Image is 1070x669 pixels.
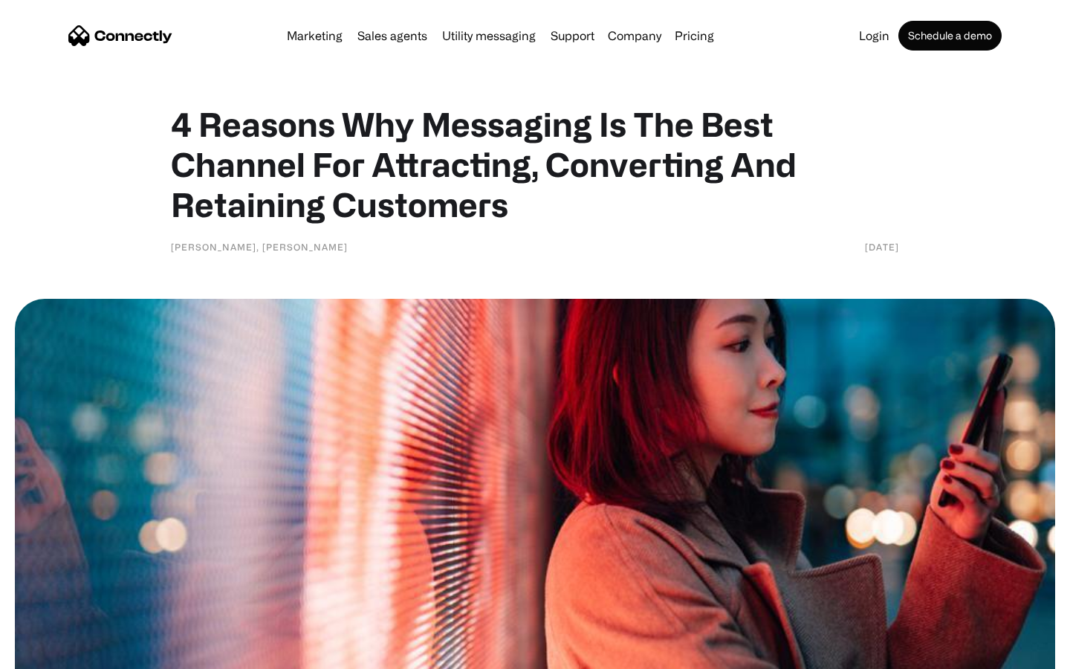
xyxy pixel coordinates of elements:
div: Company [603,25,666,46]
div: [DATE] [865,239,899,254]
a: Support [545,30,600,42]
ul: Language list [30,643,89,664]
a: Schedule a demo [898,21,1002,51]
h1: 4 Reasons Why Messaging Is The Best Channel For Attracting, Converting And Retaining Customers [171,104,899,224]
aside: Language selected: English [15,643,89,664]
a: Login [853,30,895,42]
a: Sales agents [351,30,433,42]
a: Utility messaging [436,30,542,42]
a: home [68,25,172,47]
a: Pricing [669,30,720,42]
div: [PERSON_NAME], [PERSON_NAME] [171,239,348,254]
a: Marketing [281,30,348,42]
div: Company [608,25,661,46]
